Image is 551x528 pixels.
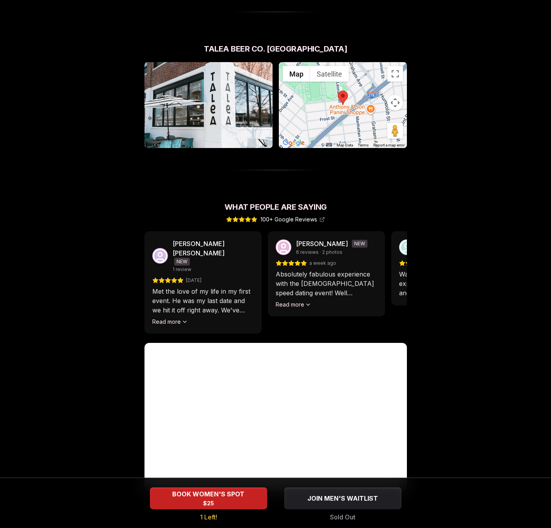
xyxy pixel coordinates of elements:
a: 100+ Google Reviews [226,216,325,223]
span: 100+ Google Reviews [260,216,325,223]
p: [PERSON_NAME] [296,239,348,248]
span: NEW [174,258,190,266]
span: Sold Out [330,512,355,522]
span: BOOK WOMEN'S SPOT [171,489,246,499]
button: BOOK WOMEN'S SPOT - 1 Left! [150,487,267,509]
button: Read more [152,318,188,326]
span: [DATE] [186,277,201,284]
button: Show satellite imagery [310,66,349,82]
iframe: Luvvly Speed Dating Experience [144,343,407,491]
img: Google [281,138,307,148]
span: NEW [352,240,367,248]
span: 1 Left! [200,512,217,522]
button: Toggle fullscreen view [387,66,403,82]
span: a week ago [309,260,336,266]
a: Terms [358,143,369,147]
button: Map Data [337,143,353,148]
p: Was a interactive and unique experience, put all the apps away and meet people in person. Love it [399,269,501,298]
span: 6 reviews · 2 photos [296,249,342,255]
a: Open this area in Google Maps (opens a new window) [281,138,307,148]
a: Report a map error [373,143,405,147]
button: Read more [276,301,311,309]
h2: What People Are Saying [144,202,407,212]
span: 1 review [173,266,191,273]
span: $25 [203,499,214,507]
button: JOIN MEN'S WAITLIST - Sold Out [284,487,401,509]
p: Met the love of my life in my first event. He was my last date and we hit it off right away. We'v... [152,287,254,315]
p: [PERSON_NAME] [PERSON_NAME] [173,239,251,258]
img: Talea Beer Co. Williamsburg [144,62,273,148]
button: Keyboard shortcuts [326,143,332,146]
button: Drag Pegman onto the map to open Street View [387,123,403,139]
h2: Talea Beer Co. [GEOGRAPHIC_DATA] [144,43,407,54]
p: Absolutely fabulous experience with the [DEMOGRAPHIC_DATA] speed dating event! Well choreographed... [276,269,377,298]
span: JOIN MEN'S WAITLIST [306,494,380,503]
button: Map camera controls [387,95,403,111]
button: Show street map [283,66,310,82]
